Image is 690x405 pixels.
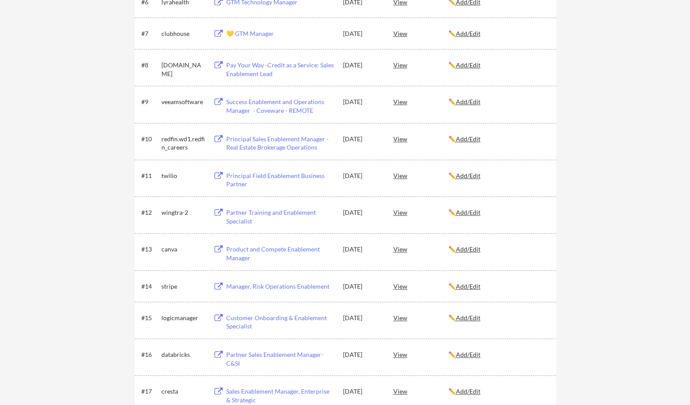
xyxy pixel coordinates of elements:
[161,61,205,78] div: [DOMAIN_NAME]
[141,61,158,70] div: #8
[456,388,480,395] u: Add/Edit
[456,351,480,358] u: Add/Edit
[343,282,382,291] div: [DATE]
[456,314,480,321] u: Add/Edit
[456,283,480,290] u: Add/Edit
[226,282,335,291] div: Manager, Risk Operations Enablement
[226,61,335,78] div: Pay Your Way -Credit as a Service: Sales Enablement Lead
[141,314,158,322] div: #15
[161,208,205,217] div: wingtra-2
[226,387,335,404] div: Sales Enablement Manager, Enterprise & Strategic
[448,245,548,254] div: ✏️
[393,204,448,220] div: View
[343,171,382,180] div: [DATE]
[343,61,382,70] div: [DATE]
[456,209,480,216] u: Add/Edit
[393,25,448,41] div: View
[161,387,205,396] div: cresta
[393,346,448,362] div: View
[161,171,205,180] div: twilio
[456,98,480,105] u: Add/Edit
[226,98,335,115] div: Success Enablement and Operations Manager - Coveware - REMOTE
[448,314,548,322] div: ✏️
[226,171,335,189] div: Principal Field Enablement Business Partner
[141,98,158,106] div: #9
[456,172,480,179] u: Add/Edit
[456,30,480,37] u: Add/Edit
[141,171,158,180] div: #11
[343,98,382,106] div: [DATE]
[448,171,548,180] div: ✏️
[448,61,548,70] div: ✏️
[141,350,158,359] div: #16
[141,245,158,254] div: #13
[393,168,448,183] div: View
[141,135,158,143] div: #10
[161,245,205,254] div: canva
[393,94,448,109] div: View
[141,282,158,291] div: #14
[343,350,382,359] div: [DATE]
[393,57,448,73] div: View
[226,135,335,152] div: Principal Sales Enablement Manager - Real Estate Brokerage Operations
[448,350,548,359] div: ✏️
[161,98,205,106] div: veeamsoftware
[226,29,335,38] div: 💛 GTM Manager
[456,135,480,143] u: Add/Edit
[456,245,480,253] u: Add/Edit
[161,314,205,322] div: logicmanager
[343,387,382,396] div: [DATE]
[141,208,158,217] div: #12
[448,98,548,106] div: ✏️
[393,310,448,325] div: View
[448,135,548,143] div: ✏️
[448,29,548,38] div: ✏️
[343,135,382,143] div: [DATE]
[161,350,205,359] div: databricks
[456,61,480,69] u: Add/Edit
[343,245,382,254] div: [DATE]
[448,387,548,396] div: ✏️
[161,135,205,152] div: redfin.wd1.redfin_careers
[393,131,448,147] div: View
[226,314,335,331] div: Customer Onboarding & Enablement Specialist
[393,241,448,257] div: View
[226,350,335,367] div: Partner Sales Enablement Manager- C&SI
[161,29,205,38] div: clubhouse
[393,383,448,399] div: View
[161,282,205,291] div: stripe
[343,29,382,38] div: [DATE]
[448,208,548,217] div: ✏️
[226,208,335,225] div: Partner Training and Enablement Specialist
[226,245,335,262] div: Product and Compete Enablement Manager
[141,29,158,38] div: #7
[141,387,158,396] div: #17
[448,282,548,291] div: ✏️
[343,314,382,322] div: [DATE]
[343,208,382,217] div: [DATE]
[393,278,448,294] div: View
